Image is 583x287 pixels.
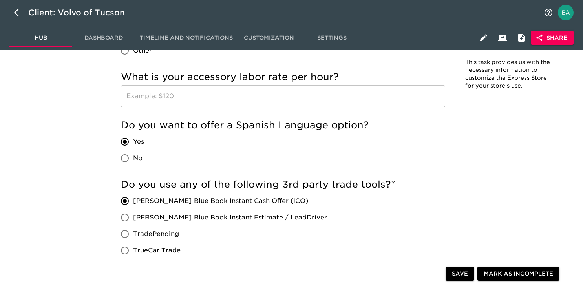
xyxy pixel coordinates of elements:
[133,154,143,163] span: No
[558,5,574,20] img: Profile
[477,267,559,281] button: Mark as Incomplete
[121,85,445,107] input: Example: $120
[140,33,233,43] span: Timeline and Notifications
[133,246,181,255] span: TrueCar Trade
[121,71,445,83] h5: What is your accessory labor rate per hour?
[133,196,308,206] span: [PERSON_NAME] Blue Book Instant Cash Offer (ICO)
[77,33,130,43] span: Dashboard
[28,6,136,19] div: Client: Volvo of Tucson
[121,178,445,191] h5: Do you use any of the following 3rd party trade tools?
[452,269,468,279] span: Save
[446,267,474,281] button: Save
[484,269,553,279] span: Mark as Incomplete
[493,28,512,47] button: Client View
[133,229,179,239] span: TradePending
[133,213,327,222] span: [PERSON_NAME] Blue Book Instant Estimate / LeadDriver
[512,28,531,47] button: Internal Notes and Comments
[531,31,574,45] button: Share
[465,58,552,90] p: This task provides us with the necessary information to customize the Express Store for your stor...
[539,3,558,22] button: notifications
[242,33,296,43] span: Customization
[133,46,152,55] span: Other
[474,28,493,47] button: Edit Hub
[133,137,144,146] span: Yes
[14,33,68,43] span: Hub
[121,119,445,132] h5: Do you want to offer a Spanish Language option?
[537,33,567,43] span: Share
[305,33,358,43] span: Settings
